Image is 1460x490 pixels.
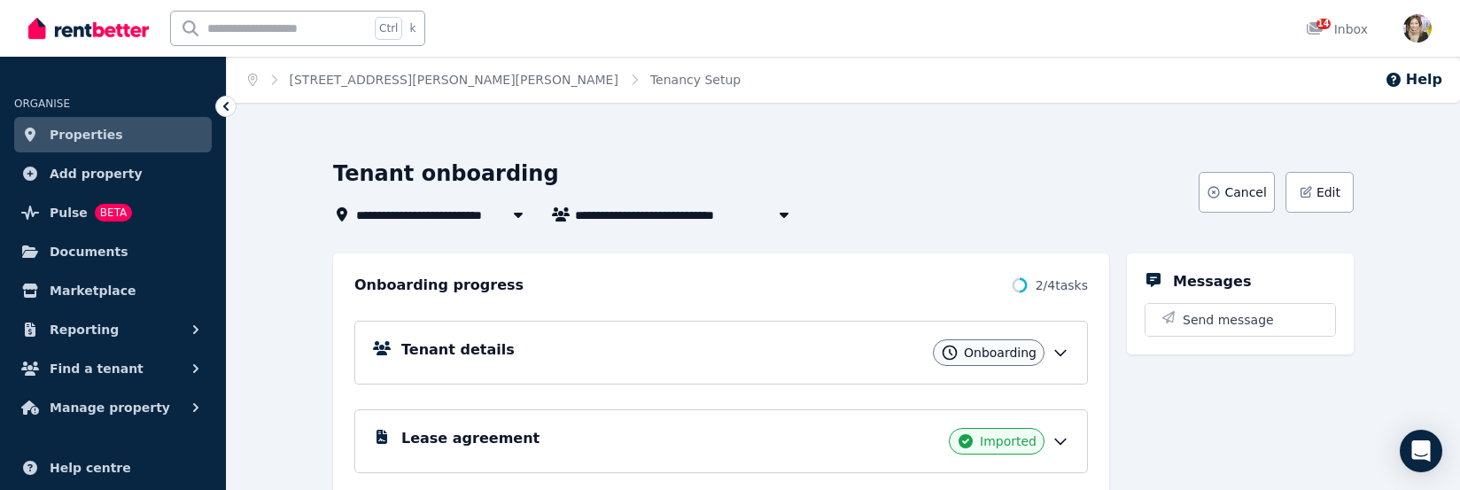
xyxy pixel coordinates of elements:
span: Help centre [50,457,131,478]
nav: Breadcrumb [227,57,762,103]
span: Properties [50,124,123,145]
span: Marketplace [50,280,136,301]
span: ORGANISE [14,97,70,110]
div: Open Intercom Messenger [1400,430,1442,472]
img: Kim Phan [1403,14,1432,43]
img: RentBetter [28,15,149,42]
span: Tenancy Setup [650,71,741,89]
span: Onboarding [964,344,1037,362]
span: Cancel [1224,183,1266,201]
a: PulseBETA [14,195,212,230]
span: 14 [1316,19,1331,29]
span: Send message [1183,311,1274,329]
a: Documents [14,234,212,269]
span: Imported [980,432,1037,450]
h5: Lease agreement [401,428,540,449]
button: Reporting [14,312,212,347]
div: Inbox [1306,20,1368,38]
button: Manage property [14,390,212,425]
h2: Onboarding progress [354,275,524,296]
h5: Tenant details [401,339,515,361]
span: BETA [95,204,132,222]
span: 2 / 4 tasks [1036,276,1088,294]
span: Find a tenant [50,358,144,379]
a: Add property [14,156,212,191]
h1: Tenant onboarding [333,159,559,188]
span: Documents [50,241,128,262]
span: k [409,21,415,35]
a: Properties [14,117,212,152]
span: Manage property [50,397,170,418]
a: Marketplace [14,273,212,308]
span: Pulse [50,202,88,223]
span: Reporting [50,319,119,340]
span: Ctrl [375,17,402,40]
span: Edit [1316,183,1340,201]
button: Send message [1145,304,1335,336]
button: Edit [1285,172,1354,213]
button: Find a tenant [14,351,212,386]
button: Cancel [1199,172,1274,213]
a: Help centre [14,450,212,486]
a: [STREET_ADDRESS][PERSON_NAME][PERSON_NAME] [290,73,618,87]
button: Help [1385,69,1442,90]
h5: Messages [1173,271,1251,292]
span: Add property [50,163,143,184]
